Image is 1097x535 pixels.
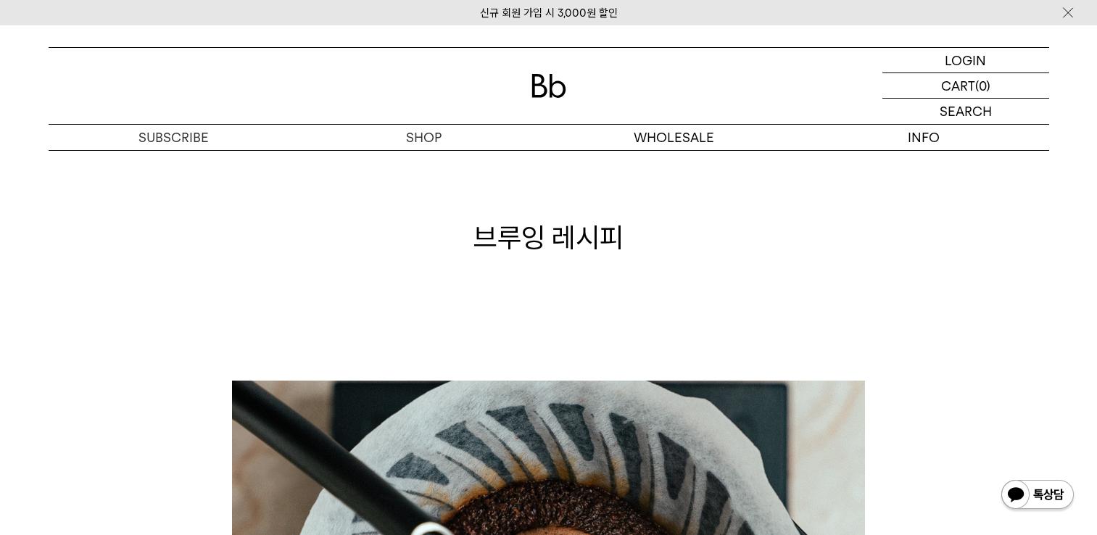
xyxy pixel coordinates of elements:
[940,99,992,124] p: SEARCH
[49,218,1049,257] h1: 브루잉 레시피
[882,73,1049,99] a: CART (0)
[531,74,566,98] img: 로고
[945,48,986,72] p: LOGIN
[941,73,975,98] p: CART
[549,125,799,150] p: WHOLESALE
[49,125,299,150] a: SUBSCRIBE
[1000,478,1075,513] img: 카카오톡 채널 1:1 채팅 버튼
[882,48,1049,73] a: LOGIN
[799,125,1049,150] p: INFO
[480,7,618,20] a: 신규 회원 가입 시 3,000원 할인
[299,125,549,150] a: SHOP
[975,73,990,98] p: (0)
